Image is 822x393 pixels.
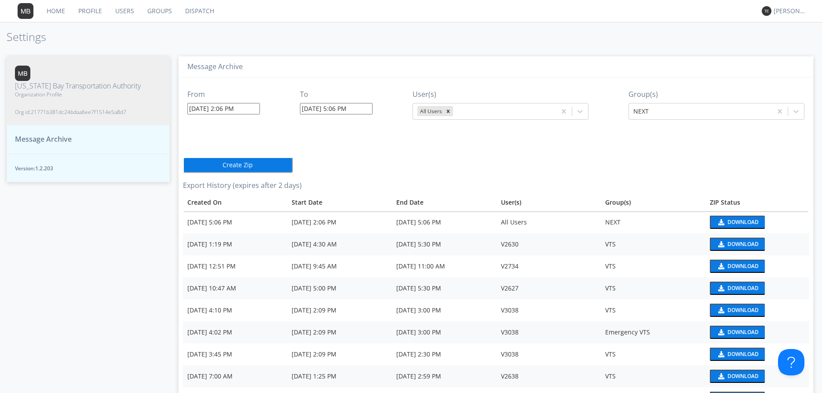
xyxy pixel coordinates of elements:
[187,262,283,271] div: [DATE] 12:51 PM
[710,370,804,383] a: download media buttonDownload
[727,242,759,247] div: Download
[605,350,701,359] div: VTS
[727,330,759,335] div: Download
[710,282,804,295] a: download media buttonDownload
[710,304,804,317] a: download media buttonDownload
[710,348,804,361] a: download media buttonDownload
[187,91,260,99] h3: From
[396,284,492,293] div: [DATE] 5:30 PM
[710,326,765,339] button: Download
[15,81,141,91] span: [US_STATE] Bay Transportation Authority
[501,372,597,381] div: V2638
[778,349,804,375] iframe: Toggle Customer Support
[501,262,597,271] div: V2734
[727,264,759,269] div: Download
[7,125,170,154] button: Message Archive
[717,241,724,247] img: download media button
[727,352,759,357] div: Download
[710,282,765,295] button: Download
[727,220,759,225] div: Download
[501,218,597,227] div: All Users
[292,372,387,381] div: [DATE] 1:25 PM
[717,219,724,225] img: download media button
[501,240,597,249] div: V2630
[601,194,705,211] th: Group(s)
[417,106,443,116] div: All Users
[710,348,765,361] button: Download
[605,262,701,271] div: VTS
[187,350,283,359] div: [DATE] 3:45 PM
[710,238,804,251] a: download media buttonDownload
[762,6,771,16] img: 373638.png
[18,3,33,19] img: 373638.png
[396,350,492,359] div: [DATE] 2:30 PM
[287,194,392,211] th: Toggle SortBy
[292,284,387,293] div: [DATE] 5:00 PM
[15,108,141,116] span: Org id: 21771b381dc24bdaa6ee7f1514e5a8d7
[605,372,701,381] div: VTS
[710,216,804,229] a: download media buttonDownload
[717,285,724,291] img: download media button
[187,306,283,315] div: [DATE] 4:10 PM
[717,263,724,269] img: download media button
[710,260,804,273] a: download media buttonDownload
[292,240,387,249] div: [DATE] 4:30 AM
[501,350,597,359] div: V3038
[501,284,597,293] div: V2627
[710,216,765,229] button: Download
[300,91,373,99] h3: To
[187,284,283,293] div: [DATE] 10:47 AM
[292,350,387,359] div: [DATE] 2:09 PM
[396,306,492,315] div: [DATE] 3:00 PM
[727,286,759,291] div: Download
[443,106,453,116] div: Remove All Users
[705,194,809,211] th: Toggle SortBy
[497,194,601,211] th: User(s)
[727,374,759,379] div: Download
[717,373,724,379] img: download media button
[710,304,765,317] button: Download
[15,66,30,81] img: 373638.png
[501,328,597,337] div: V3038
[396,372,492,381] div: [DATE] 2:59 PM
[605,240,701,249] div: VTS
[187,240,283,249] div: [DATE] 1:19 PM
[187,218,283,227] div: [DATE] 5:06 PM
[710,260,765,273] button: Download
[717,307,724,313] img: download media button
[15,165,161,172] span: Version: 1.2.203
[396,218,492,227] div: [DATE] 5:06 PM
[710,326,804,339] a: download media buttonDownload
[710,238,765,251] button: Download
[292,218,387,227] div: [DATE] 2:06 PM
[628,91,804,99] h3: Group(s)
[774,7,807,15] div: [PERSON_NAME]
[501,306,597,315] div: V3038
[187,328,283,337] div: [DATE] 4:02 PM
[717,329,724,335] img: download media button
[183,182,809,190] h3: Export History (expires after 2 days)
[392,194,497,211] th: Toggle SortBy
[413,91,588,99] h3: User(s)
[605,328,701,337] div: Emergency VTS
[183,157,293,173] button: Create Zip
[15,91,141,98] span: Organization Profile
[292,328,387,337] div: [DATE] 2:09 PM
[7,154,170,182] button: Version:1.2.203
[605,306,701,315] div: VTS
[727,308,759,313] div: Download
[292,306,387,315] div: [DATE] 2:09 PM
[7,56,170,125] button: [US_STATE] Bay Transportation AuthorityOrganization ProfileOrg id:21771b381dc24bdaa6ee7f1514e5a8d7
[15,134,72,144] span: Message Archive
[717,351,724,357] img: download media button
[396,328,492,337] div: [DATE] 3:00 PM
[605,284,701,293] div: VTS
[187,372,283,381] div: [DATE] 7:00 AM
[396,240,492,249] div: [DATE] 5:30 PM
[187,63,804,71] h3: Message Archive
[292,262,387,271] div: [DATE] 9:45 AM
[396,262,492,271] div: [DATE] 11:00 AM
[183,194,288,211] th: Toggle SortBy
[605,218,701,227] div: NEXT
[710,370,765,383] button: Download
